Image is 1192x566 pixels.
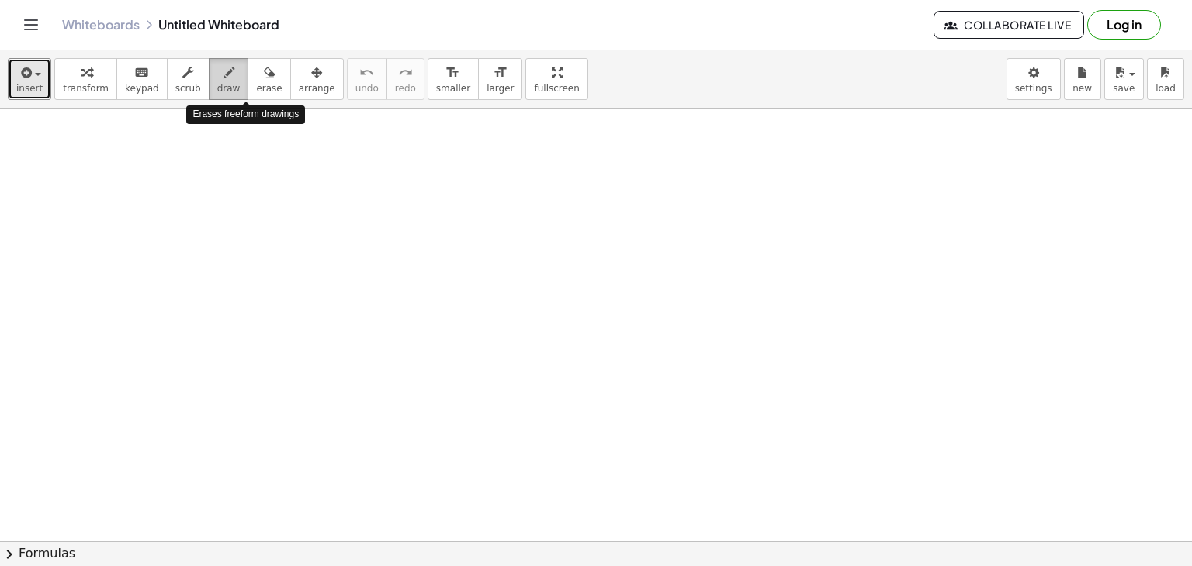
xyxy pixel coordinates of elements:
span: arrange [299,83,335,94]
button: format_sizesmaller [428,58,479,100]
button: keyboardkeypad [116,58,168,100]
button: Log in [1087,10,1161,40]
span: keypad [125,83,159,94]
button: new [1064,58,1101,100]
span: undo [355,83,379,94]
button: fullscreen [525,58,587,100]
span: save [1113,83,1135,94]
button: settings [1007,58,1061,100]
span: load [1156,83,1176,94]
span: Collaborate Live [947,18,1071,32]
span: fullscreen [534,83,579,94]
button: draw [209,58,249,100]
i: undo [359,64,374,82]
i: keyboard [134,64,149,82]
button: transform [54,58,117,100]
div: Erases freeform drawings [186,105,305,123]
button: insert [8,58,51,100]
button: load [1147,58,1184,100]
button: Collaborate Live [934,11,1084,39]
span: insert [16,83,43,94]
button: undoundo [347,58,387,100]
i: format_size [493,64,508,82]
span: larger [487,83,514,94]
span: new [1072,83,1092,94]
button: erase [248,58,290,100]
a: Whiteboards [62,17,140,33]
button: save [1104,58,1144,100]
i: redo [398,64,413,82]
span: draw [217,83,241,94]
i: format_size [445,64,460,82]
span: transform [63,83,109,94]
button: redoredo [386,58,424,100]
span: settings [1015,83,1052,94]
button: Toggle navigation [19,12,43,37]
span: erase [256,83,282,94]
span: scrub [175,83,201,94]
button: format_sizelarger [478,58,522,100]
span: smaller [436,83,470,94]
button: arrange [290,58,344,100]
button: scrub [167,58,210,100]
span: redo [395,83,416,94]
